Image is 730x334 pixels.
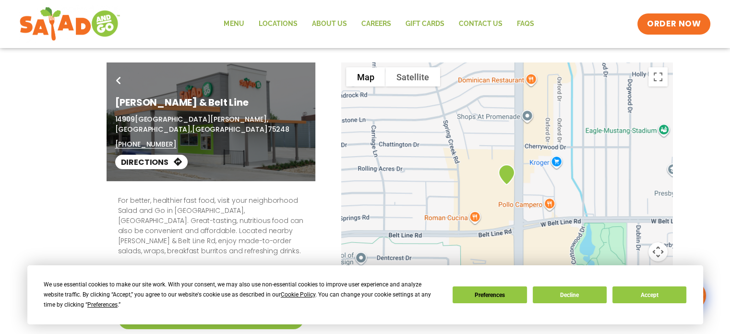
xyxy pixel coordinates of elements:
[509,13,541,35] a: FAQs
[135,114,268,124] span: [GEOGRAPHIC_DATA][PERSON_NAME],
[354,13,398,35] a: Careers
[115,155,188,169] a: Directions
[27,265,703,324] div: Cookie Consent Prompt
[118,264,304,274] h3: Available
[115,139,177,149] a: [PHONE_NUMBER]
[453,286,527,303] button: Preferences
[648,242,668,261] button: Map camera controls
[115,95,307,110] h1: [PERSON_NAME] & Belt Line
[216,13,251,35] a: Menu
[398,13,451,35] a: GIFT CARDS
[115,114,135,124] span: 14909
[216,13,541,35] nav: Menu
[115,124,192,134] span: [GEOGRAPHIC_DATA],
[281,291,315,298] span: Cookie Policy
[451,13,509,35] a: Contact Us
[44,280,441,310] div: We use essential cookies to make our site work. With your consent, we may also use non-essential ...
[87,301,118,308] span: Preferences
[118,196,304,256] p: For better, healthier fast food, visit your neighborhood Salad and Go in [GEOGRAPHIC_DATA], [GEOG...
[304,13,354,35] a: About Us
[647,18,701,30] span: ORDER NOW
[612,286,686,303] button: Accept
[19,5,120,43] img: new-SAG-logo-768×292
[533,286,607,303] button: Decline
[251,13,304,35] a: Locations
[268,124,289,134] span: 75248
[637,13,710,35] a: ORDER NOW
[192,124,268,134] span: [GEOGRAPHIC_DATA]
